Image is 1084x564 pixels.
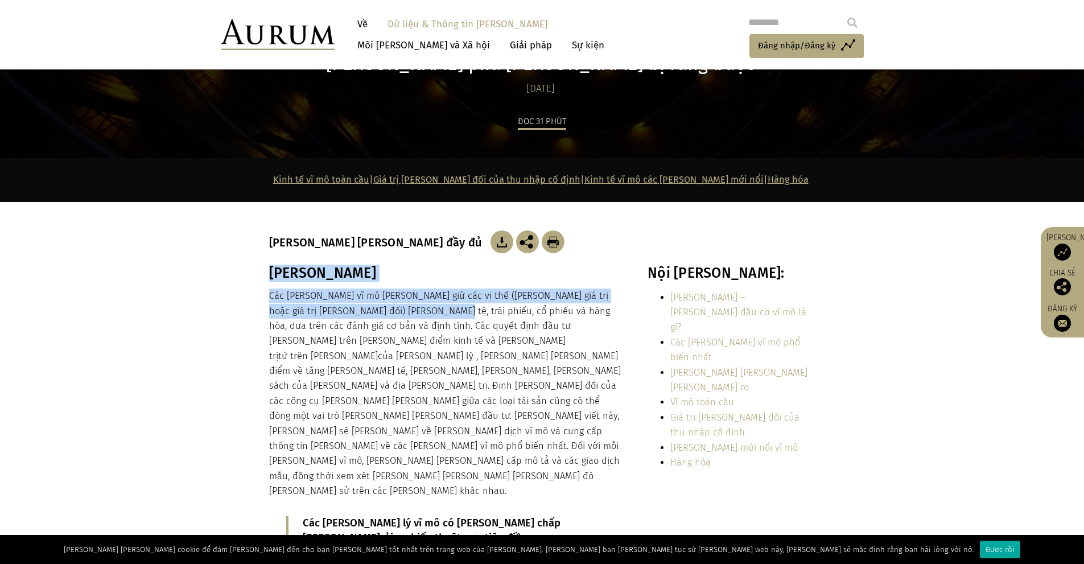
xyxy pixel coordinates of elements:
[352,35,496,56] a: Môi [PERSON_NAME] và Xã hội
[369,174,373,185] font: |
[269,236,483,249] font: [PERSON_NAME] [PERSON_NAME] đầy đủ
[269,290,610,361] font: Các [PERSON_NAME] vĩ mô [PERSON_NAME] giữ các vị thế ([PERSON_NAME] giá trị hoặc giá trị [PERSON_...
[572,39,604,51] font: Sự kiện
[373,174,580,185] a: Giá trị [PERSON_NAME] đối của thu nhập cố định
[504,35,558,56] a: Giải pháp
[380,532,406,544] font: rủi ro
[670,397,734,407] a: Vĩ mô toàn cầu
[491,230,513,253] img: Tải xuống bài viết
[764,174,768,185] font: |
[273,174,369,185] a: Kinh tế vĩ mô toàn cầu
[542,230,564,253] img: Tải xuống bài viết
[352,14,373,35] a: Về
[303,517,560,544] font: Các [PERSON_NAME] lý vĩ mô có [PERSON_NAME] chấp [PERSON_NAME]
[1048,304,1077,314] font: Đăng ký
[1054,244,1071,261] img: Quỹ tiếp cận
[670,412,799,438] a: Giá trị [PERSON_NAME] đối của thu nhập cố định
[758,40,835,51] font: Đăng nhập/Đăng ký
[670,442,798,453] a: [PERSON_NAME] mới nổi vĩ mô
[986,545,1015,554] font: Được rồi
[357,18,368,30] font: Về
[1054,315,1071,332] img: Đăng ký nhận bản tin của chúng tôi
[526,83,555,94] font: [DATE]
[269,351,621,497] font: của [PERSON_NAME] lý , [PERSON_NAME] [PERSON_NAME] điểm về tăng [PERSON_NAME] tế, [PERSON_NAME], ...
[580,174,584,185] font: |
[516,230,539,253] img: Chia sẻ bài viết này
[584,174,764,185] a: Kinh tế vĩ mô các [PERSON_NAME] mới nổi
[1049,268,1075,278] font: Chia sẻ
[670,457,711,468] a: Hàng hóa
[566,35,604,56] a: Sự kiện
[510,39,552,51] font: Giải pháp
[1046,304,1078,332] a: Đăng ký
[221,19,335,50] img: Aurum
[388,18,547,30] font: Dữ liệu & Thông tin [PERSON_NAME]
[1054,278,1071,295] img: Chia sẻ bài viết này
[670,367,807,393] a: [PERSON_NAME] [PERSON_NAME] [PERSON_NAME] ro
[749,34,864,58] a: Đăng nhập/Đăng ký
[768,174,809,185] a: Hàng hóa
[670,337,800,363] a: Các [PERSON_NAME] vĩ mô phổ biến nhất
[670,292,806,333] a: [PERSON_NAME] – [PERSON_NAME] đầu cơ vĩ mô là gì?
[841,11,864,34] input: Submit
[357,39,490,51] font: Môi [PERSON_NAME] và Xã hội
[278,351,378,361] font: từ trên [PERSON_NAME]
[64,545,974,554] font: [PERSON_NAME] [PERSON_NAME] cookie để đảm [PERSON_NAME] đến cho bạn [PERSON_NAME] tốt nhất trên t...
[269,265,376,282] font: [PERSON_NAME]
[648,265,785,282] font: Nội [PERSON_NAME]:
[518,116,566,126] font: Đọc 31 phút
[382,14,553,35] a: Dữ liệu & Thông tin [PERSON_NAME]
